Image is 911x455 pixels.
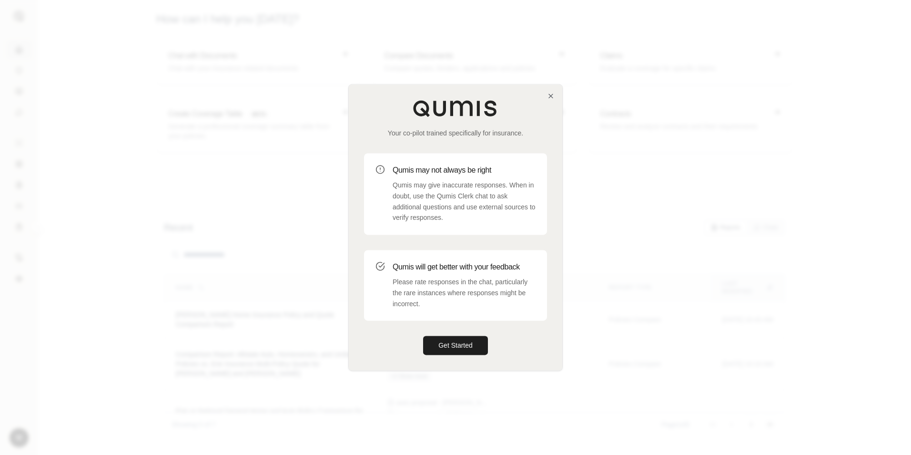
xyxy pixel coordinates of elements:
[393,261,536,273] h3: Qumis will get better with your feedback
[393,165,536,176] h3: Qumis may not always be right
[364,128,547,138] p: Your co-pilot trained specifically for insurance.
[413,100,498,117] img: Qumis Logo
[393,277,536,309] p: Please rate responses in the chat, particularly the rare instances where responses might be incor...
[393,180,536,223] p: Qumis may give inaccurate responses. When in doubt, use the Qumis Clerk chat to ask additional qu...
[423,336,488,355] button: Get Started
